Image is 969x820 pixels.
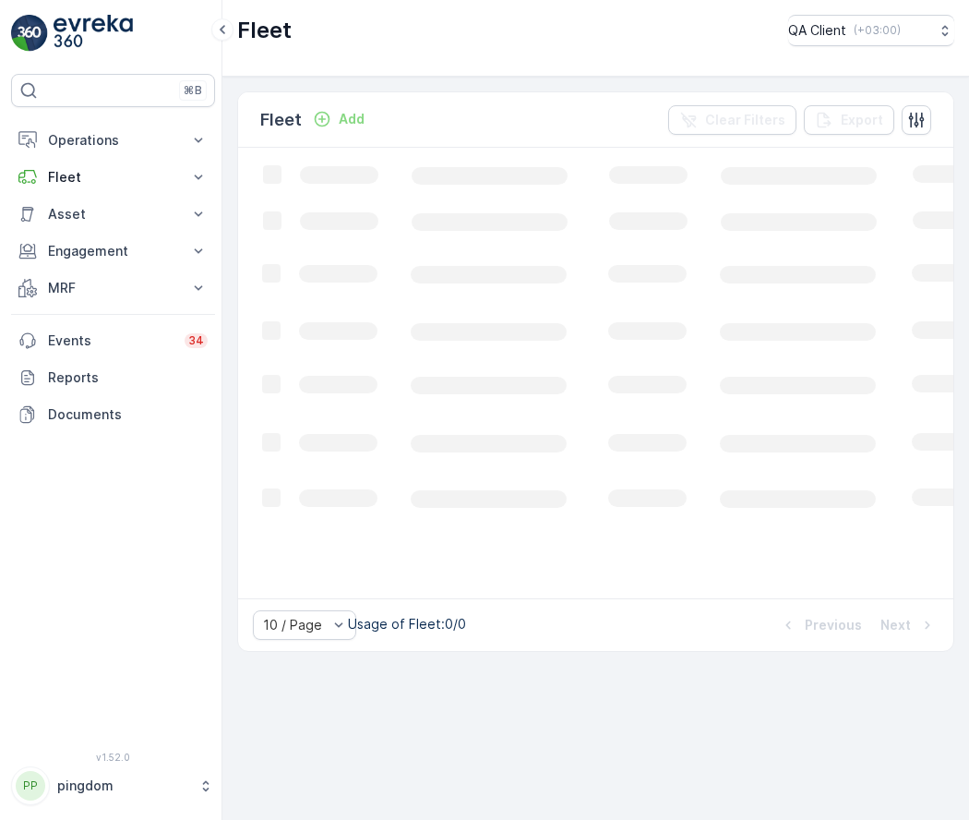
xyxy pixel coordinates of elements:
[11,270,215,307] button: MRF
[260,107,302,133] p: Fleet
[11,15,48,52] img: logo
[788,21,846,40] p: QA Client
[48,279,178,297] p: MRF
[48,242,178,260] p: Engagement
[54,15,133,52] img: logo_light-DOdMpM7g.png
[11,122,215,159] button: Operations
[48,332,173,350] p: Events
[305,108,372,130] button: Add
[705,111,785,129] p: Clear Filters
[48,168,178,187] p: Fleet
[777,614,864,636] button: Previous
[237,16,292,45] p: Fleet
[11,322,215,359] a: Events34
[11,159,215,196] button: Fleet
[11,396,215,433] a: Documents
[11,752,215,763] span: v 1.52.0
[668,105,796,135] button: Clear Filters
[788,15,954,46] button: QA Client(+03:00)
[348,615,466,633] p: Usage of Fleet : 0/0
[188,333,204,348] p: 34
[804,105,894,135] button: Export
[11,359,215,396] a: Reports
[48,368,208,387] p: Reports
[11,766,215,805] button: PPpingdom
[184,83,202,98] p: ⌘B
[57,777,189,795] p: pingdom
[879,614,939,636] button: Next
[16,771,45,801] div: PP
[854,23,901,38] p: ( +03:00 )
[841,111,883,129] p: Export
[48,205,178,223] p: Asset
[48,131,178,150] p: Operations
[48,405,208,424] p: Documents
[11,233,215,270] button: Engagement
[11,196,215,233] button: Asset
[805,616,862,634] p: Previous
[339,110,365,128] p: Add
[880,616,911,634] p: Next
